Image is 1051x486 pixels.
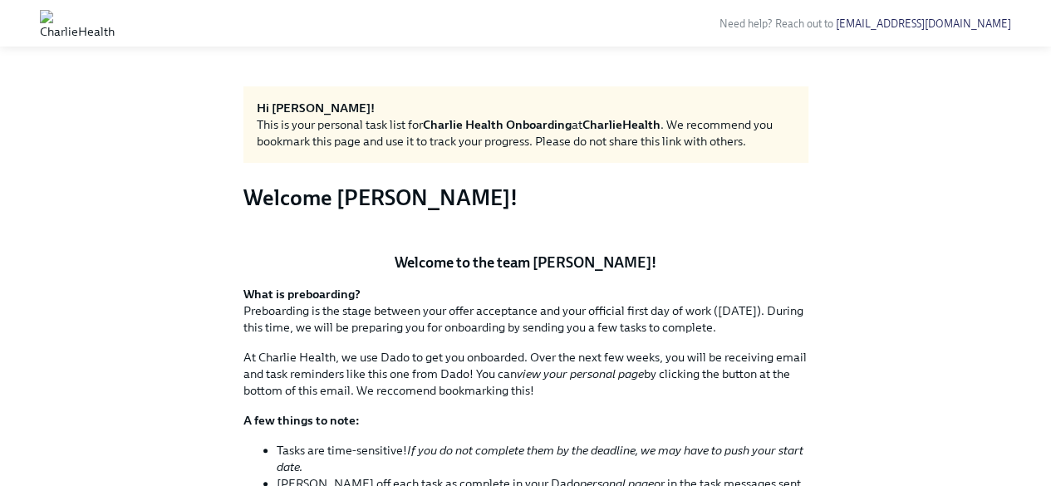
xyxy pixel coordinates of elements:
[277,442,808,475] li: Tasks are time-sensitive!
[257,101,375,115] strong: Hi [PERSON_NAME]!
[243,349,808,399] p: At Charlie Health, we use Dado to get you onboarded. Over the next few weeks, you will be receivi...
[582,117,661,132] strong: CharlieHealth
[423,117,572,132] strong: Charlie Health Onboarding
[257,116,795,150] div: This is your personal task list for at . We recommend you bookmark this page and use it to track ...
[243,287,361,302] strong: What is preboarding?
[836,17,1011,30] a: [EMAIL_ADDRESS][DOMAIN_NAME]
[517,366,644,381] em: view your personal page
[40,10,115,37] img: CharlieHealth
[243,183,808,213] h3: Welcome [PERSON_NAME]!
[243,286,808,336] p: Preboarding is the stage between your offer acceptance and your official first day of work ([DATE...
[719,17,1011,30] span: Need help? Reach out to
[277,443,803,474] em: If you do not complete them by the deadline, we may have to push your start date.
[243,413,360,428] strong: A few things to note:
[395,253,656,272] strong: Welcome to the team [PERSON_NAME]!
